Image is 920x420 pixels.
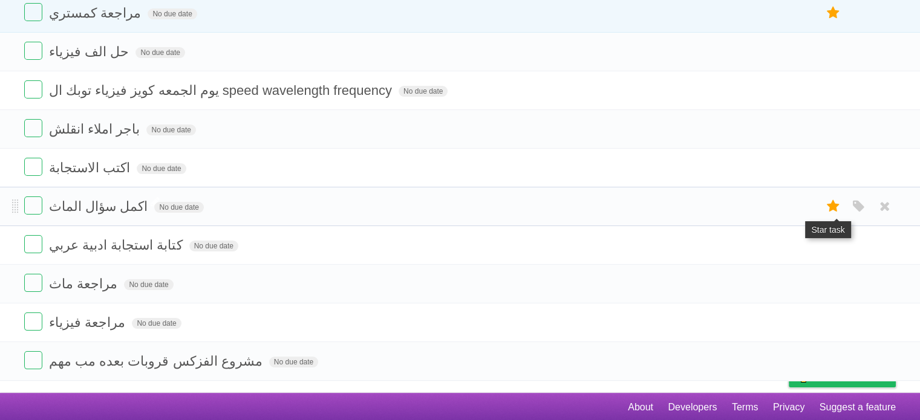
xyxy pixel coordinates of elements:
label: Done [24,351,42,369]
span: مشروع الفزكس قروبات بعده مب مهم [49,354,266,369]
span: حل الف فيزياء [49,44,132,59]
a: Suggest a feature [820,396,896,419]
label: Done [24,3,42,21]
label: Star task [822,196,845,216]
span: No due date [146,124,195,135]
span: No due date [154,202,203,213]
label: Done [24,235,42,253]
span: اكمل سؤال الماث [49,199,151,214]
span: No due date [269,357,318,367]
span: مراجعة فيزياء [49,315,128,330]
span: Buy me a coffee [814,366,890,387]
label: Done [24,80,42,99]
span: No due date [189,241,238,251]
span: No due date [148,8,197,19]
span: No due date [124,279,173,290]
span: مراجعة كمستري [49,5,144,21]
span: كتابة استجابة ادبية عربي [49,237,185,253]
span: اكتب الاستجابة [49,160,133,175]
a: About [628,396,653,419]
span: مراجعة ماث [49,276,120,291]
span: No due date [399,86,448,97]
label: Done [24,196,42,215]
a: Developers [668,396,717,419]
span: No due date [132,318,181,329]
a: Privacy [773,396,804,419]
span: يوم الجمعه كويز فيزياء توبك ال speed wavelength frequency [49,83,395,98]
label: Done [24,119,42,137]
label: Done [24,312,42,331]
label: Done [24,158,42,176]
a: Terms [732,396,759,419]
label: Done [24,42,42,60]
label: Done [24,274,42,292]
span: باجر املاء انقلش [49,121,143,137]
span: No due date [135,47,184,58]
span: No due date [137,163,186,174]
label: Star task [822,3,845,23]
